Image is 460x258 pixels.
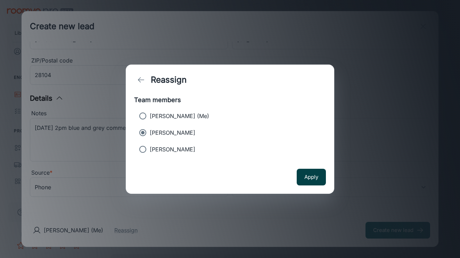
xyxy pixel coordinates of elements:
[150,145,195,153] p: [PERSON_NAME]
[134,95,326,105] h6: Team members
[150,128,195,137] p: [PERSON_NAME]
[150,112,209,120] p: [PERSON_NAME] (Me)
[134,73,148,87] button: back
[151,74,187,86] h1: Reassign
[297,169,326,185] button: Apply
